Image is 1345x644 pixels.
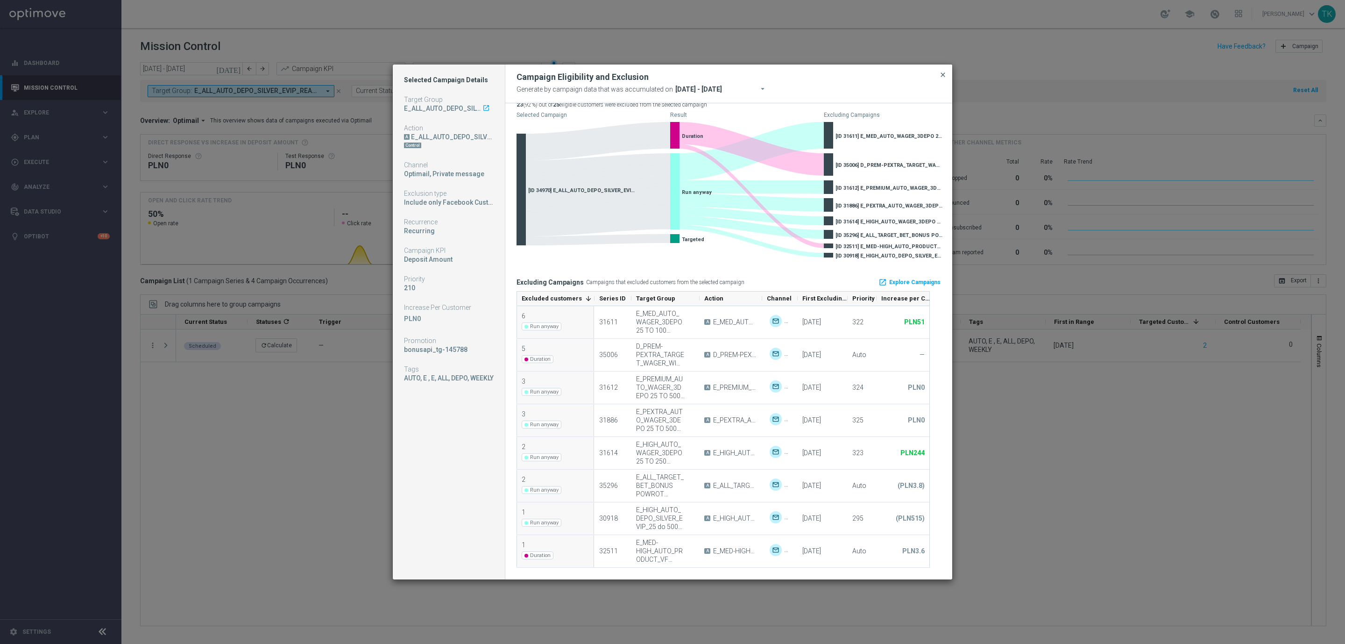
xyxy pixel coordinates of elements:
div: 2 [522,443,564,451]
div: 04 Jul 2025, Friday [802,318,821,326]
div: bonusapi_tg-145788 [404,345,494,354]
div: E_MED-HIGH_AUTO_PRODUCT_VF BONUS DAY27 1PLUS DEPO_DAILY [636,538,694,564]
img: Optimail [770,413,782,425]
div: 30918 [599,514,618,522]
div: E_PEXTRA_AUTO_WAGER_3DEPO 25 TO 500 PLN_WEEKLY [636,408,694,433]
span: E_ALL_TARGET_BET_BONUS POWROT ESY_180725 [713,481,757,490]
div: Private message [786,413,798,425]
p: (PLN3.8) [898,481,925,490]
div: E_HIGH_AUTO_WAGER_3DEPO 25 TO 250 PLN_WEEKLY [636,440,694,465]
span: E_PREMIUM_AUTO_CASHBACK_3DEPO FRIDAY 25 TO 500 PLN_WEEKLY [713,383,757,392]
span: — [920,351,925,358]
div: 1 [522,508,564,516]
div: 322 [852,318,864,326]
span: [ID 31614] E_HIGH_AUTO_WAGER_3DEPO 25 TO 250 PLN_WEEKLY [835,219,943,225]
div: 295 [852,514,864,522]
span: Duration [682,133,703,139]
div: 324 [852,383,864,392]
h2: Campaign Eligibility and Exclusion [517,72,649,83]
div: 323 [852,449,864,457]
div: AUTO, E , E, ALL, DEPO, WEEKLY [404,374,494,382]
div: 18 Jul 2025, Friday [802,514,821,522]
p: PLN51 [904,318,925,326]
img: Optimail [770,380,782,393]
span: E_HIGH_AUTO_CASHBACK_3DEPO FRIDAY 25 TO 250 PLN_WEEKLY [713,449,757,457]
span: Run anyway [522,519,561,527]
h1: Selected Campaign Details [404,76,494,84]
div: Private message [786,315,798,327]
span: [ID 34970] E_ALL_AUTO_DEPO_SILVER_EVIP_REA_50 do 500 PLN_WEEKLY [528,187,636,193]
div: Optimail [770,348,782,360]
div: 5 [522,344,556,353]
span: Run anyway [522,421,561,429]
div: 18 Jul 2025, Friday [802,481,821,490]
h1: Excluding Campaigns [517,279,584,286]
p: PLN0 [908,383,925,392]
img: Private message [786,348,798,360]
div: 02 Jul 2025, Wednesday [802,547,821,555]
div: Increase Per Customer [404,303,494,312]
i: arrow_drop_down [758,84,768,93]
div: 1 [522,541,556,549]
img: Optimail [770,511,782,523]
i: launch [878,278,887,286]
img: Private message [786,511,798,523]
span: Run anyway [522,322,561,330]
span: E_MED_AUTO_CASHBACK_3DEPO FRIDAY 25 TO 100 PLN_WEEKLY [713,318,757,326]
div: Channel [404,161,494,169]
img: Private message [786,380,798,393]
div: E_ALL_AUTO_DEPO_SILVER_EVIP_REA_50 do 500 PLN_WEEKLY [404,104,494,113]
span: A [704,450,710,456]
img: Optimail [770,446,782,458]
span: E_MED-HIGH_AUTO_PRODUCT_VF BONUS DAY27 1PLUS DEPO_DAILY [713,547,757,555]
div: 325 [852,416,864,424]
img: Private message [786,544,798,556]
span: A [704,352,710,358]
text: Selected Campaign [517,112,567,118]
span: Run anyway [522,453,561,461]
div: Action [404,124,494,132]
div: Auto [852,547,866,555]
div: Optimail [770,479,782,491]
span: A [704,417,710,423]
div: Exclusion type [404,189,494,198]
div: 31614 [599,449,618,457]
div: Control [404,143,421,148]
p: PLN3.6 [902,547,925,555]
div: Optimail, Private message [404,170,494,178]
img: Optimail [770,315,782,327]
div: 25 Jul 2025, Friday [802,449,821,457]
span: Priority [852,295,875,302]
div: 2 [522,475,564,484]
b: 25 [553,101,559,108]
span: Run anyway [682,189,712,195]
div: E_ALL_AUTO_DEPO_SILVER_EVIP_REA_50 do 500 PLN_WEEKLY [411,133,494,141]
span: Excluded customers [522,295,582,302]
i: launch [482,104,490,112]
button: arrow_drop_down [757,83,771,97]
div: (92%) out of eligible customers were excluded from the selected campaign [517,99,707,110]
div: D_PREM-PEXTRA_TARGET_WAGER_WIMBLEDON 100% do 1000 PLN_300625 [636,342,694,367]
div: 6 [522,312,564,320]
span: Include only Facebook Custom Audience, Criteo, Target group only, Pop-up [404,199,632,206]
div: 31886 [599,416,618,424]
p: (PLN515) [896,514,925,522]
div: Tags [404,365,494,373]
span: [ID 35006] D_PREM-PEXTRA_TARGET_WAGER_WIMBLEDON 100% do 1000 PLN_300625 [835,162,943,168]
span: D_PREM-PEXTRA_TARGET_WAGER_WIMBLEDON 100% do 1000 PLN_300625 [713,351,757,359]
span: Channel [767,295,792,302]
img: Optimail [770,544,782,556]
span: A [704,319,710,325]
span: Target Group [636,295,675,302]
span: Campaigns that excluded customers from the selected campaign [586,279,744,286]
span: A [704,548,710,554]
div: 11 Jul 2025, Friday [802,383,821,392]
div: E_ALL_AUTO_DEPO_SILVER_EVIP_REA_50 do 500 PLN_WEEKLY [404,133,494,141]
